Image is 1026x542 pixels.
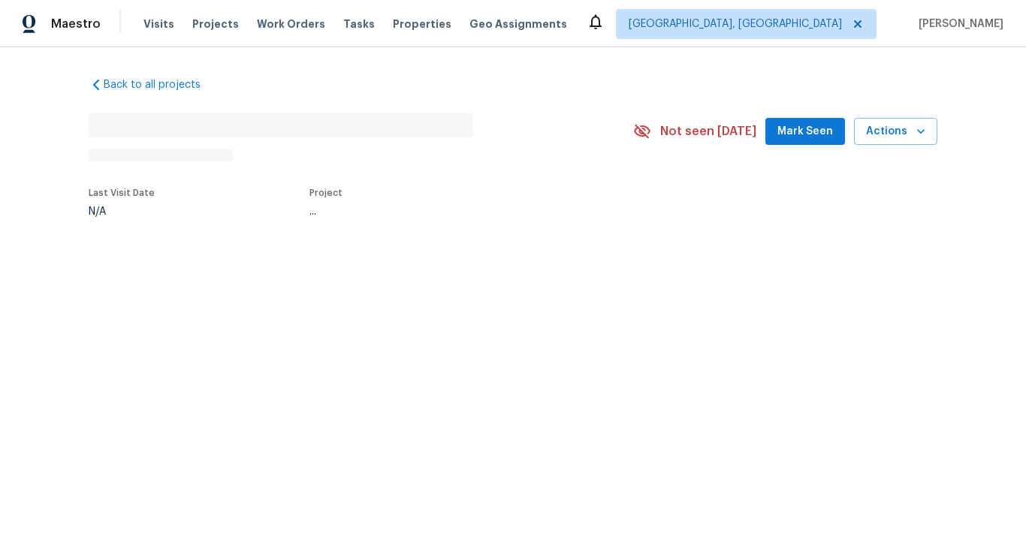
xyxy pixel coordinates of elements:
span: Last Visit Date [89,188,155,197]
div: ... [309,206,598,217]
span: Work Orders [257,17,325,32]
a: Back to all projects [89,77,233,92]
span: Project [309,188,343,197]
span: [PERSON_NAME] [913,17,1003,32]
span: Mark Seen [777,122,833,141]
button: Mark Seen [765,118,845,146]
span: Actions [866,122,925,141]
span: Maestro [51,17,101,32]
button: Actions [854,118,937,146]
span: Visits [143,17,174,32]
span: Tasks [343,19,375,29]
span: [GEOGRAPHIC_DATA], [GEOGRAPHIC_DATA] [629,17,842,32]
span: Not seen [DATE] [660,124,756,139]
div: N/A [89,206,155,217]
span: Projects [192,17,239,32]
span: Geo Assignments [469,17,567,32]
span: Properties [393,17,451,32]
